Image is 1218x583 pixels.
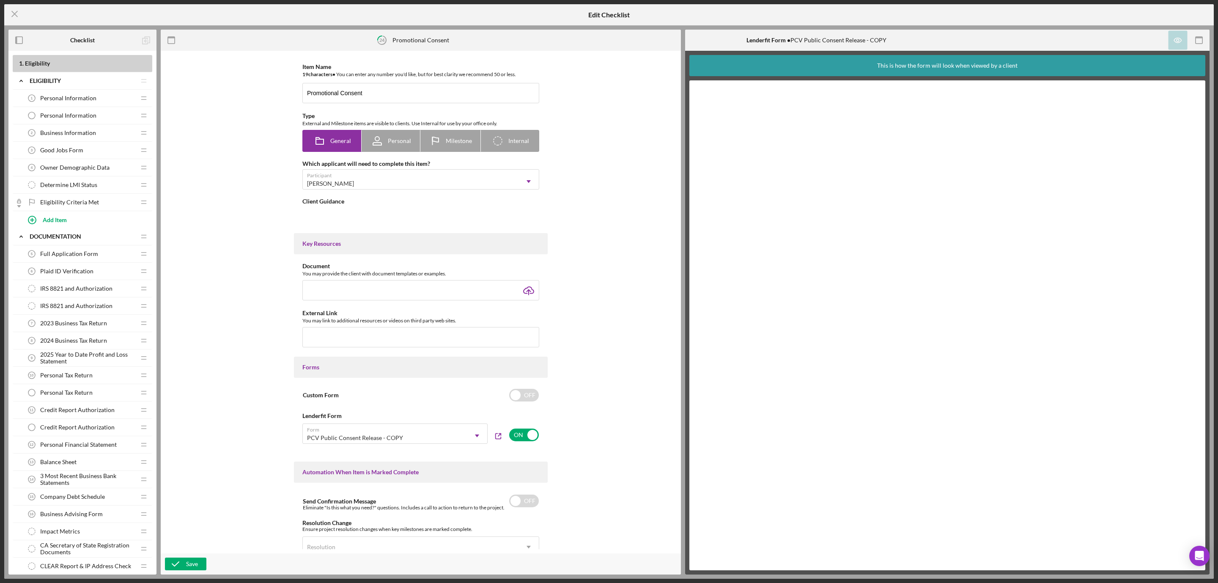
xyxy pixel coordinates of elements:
span: Personal Information [40,112,96,119]
div: This is how the form will look when viewed by a client [877,55,1018,76]
div: Key Resources [302,240,539,247]
span: Personal Financial Statement [40,441,117,448]
span: Business Information [40,129,96,136]
div: Automation When Item is Marked Complete [302,469,539,476]
tspan: 16 [30,512,34,516]
span: Credit Report Authorization [40,407,115,413]
span: IRS 8821 and Authorization [40,285,112,292]
div: [PERSON_NAME] [307,180,354,187]
div: Type [302,113,539,119]
tspan: 7 [31,321,33,325]
tspan: 24 [379,37,385,43]
tspan: 8 [31,338,33,343]
div: Eligibility [30,77,135,84]
tspan: 1 [31,96,33,100]
span: 1 . [19,60,24,67]
tspan: 13 [30,460,34,464]
tspan: 15 [30,495,34,499]
span: Balance Sheet [40,459,77,465]
b: Lenderfit Form • [746,36,790,44]
div: Documentation [30,233,135,240]
span: Full Application Form [40,250,98,257]
b: Checklist [70,37,95,44]
div: Resolution Change [302,520,539,526]
iframe: Lenderfit form [698,89,1198,562]
span: Good Jobs Form [40,147,83,154]
div: PCV Public Consent Release - COPY [307,434,403,441]
span: Personal Information [40,95,96,102]
h5: Edit Checklist [588,11,630,19]
div: Document [302,263,539,269]
span: Personal Tax Return [40,372,93,379]
span: 2024 Business Tax Return [40,337,107,344]
span: Credit Report Authorization [40,424,115,431]
span: Company Debt Schedule [40,493,105,500]
tspan: 6 [31,269,33,273]
span: Eligibility Criteria Met [40,199,99,206]
div: You may link to additional resources or videos on third party web sites. [302,316,539,325]
div: Add Item [43,212,67,228]
div: Eliminate "Is this what you need?" questions. Includes a call to action to return to the project. [303,505,505,511]
button: Add Item [21,211,152,228]
label: Custom Form [303,391,339,399]
b: Lenderfit Form [302,412,342,419]
div: You can enter any number you'd like, but for best clarity we recommend 50 or less. [302,70,539,79]
div: Promotional Consent [392,37,449,44]
tspan: 9 [31,356,33,360]
div: External and Milestone items are visible to clients. Use Internal for use by your office only. [302,119,539,128]
tspan: 14 [30,477,34,481]
span: General [330,137,351,144]
tspan: 10 [30,373,34,377]
tspan: 12 [30,443,34,447]
span: 2023 Business Tax Return [40,320,107,327]
span: 2025 Year to Date Profit and Loss Statement [40,351,135,365]
span: Business Advising Form [40,511,103,517]
div: Item Name [302,63,539,70]
div: Forms [302,364,539,371]
div: Save [186,558,198,570]
div: You may provide the client with document templates or examples. [302,269,539,278]
span: Internal [508,137,529,144]
span: CA Secretary of State Registration Documents [40,542,135,555]
span: IRS 8821 and Authorization [40,302,112,309]
span: Determine LMI Status [40,181,97,188]
span: Plaid ID Verification [40,268,93,275]
span: Personal [388,137,411,144]
span: Milestone [446,137,472,144]
label: Send Confirmation Message [303,498,376,505]
div: Open Intercom Messenger [1189,546,1210,566]
tspan: 2 [31,131,33,135]
div: Resolution [307,544,335,550]
div: Client Guidance [302,198,539,205]
div: External Link [302,310,539,316]
span: Owner Demographic Data [40,164,110,171]
button: Save [165,558,206,570]
tspan: 4 [31,165,33,170]
span: 3 Most Recent Business Bank Statements [40,473,135,486]
span: Personal Tax Return [40,389,93,396]
span: CLEAR Report & IP Address Check [40,563,131,569]
span: Eligibility [25,60,50,67]
tspan: 3 [31,148,33,152]
div: Ensure project resolution changes when key milestones are marked complete. [302,526,539,532]
tspan: 11 [30,408,34,412]
tspan: 5 [31,252,33,256]
div: Which applicant will need to complete this item? [302,160,539,167]
span: Impact Metrics [40,528,80,535]
b: 19 character s • [302,71,335,77]
div: PCV Public Consent Release - COPY [746,37,886,44]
